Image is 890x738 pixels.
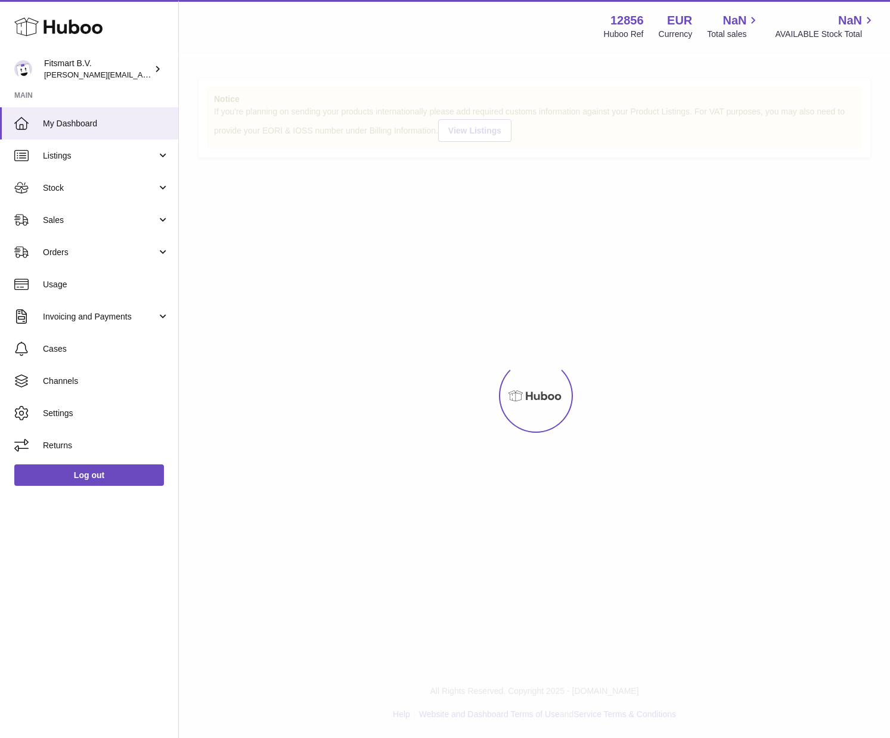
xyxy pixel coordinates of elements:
[775,29,876,40] span: AVAILABLE Stock Total
[43,311,157,323] span: Invoicing and Payments
[43,376,169,387] span: Channels
[44,58,151,80] div: Fitsmart B.V.
[43,150,157,162] span: Listings
[707,29,760,40] span: Total sales
[707,13,760,40] a: NaN Total sales
[775,13,876,40] a: NaN AVAILABLE Stock Total
[604,29,644,40] div: Huboo Ref
[838,13,862,29] span: NaN
[667,13,692,29] strong: EUR
[43,408,169,419] span: Settings
[659,29,693,40] div: Currency
[610,13,644,29] strong: 12856
[43,118,169,129] span: My Dashboard
[43,182,157,194] span: Stock
[722,13,746,29] span: NaN
[14,464,164,486] a: Log out
[44,70,239,79] span: [PERSON_NAME][EMAIL_ADDRESS][DOMAIN_NAME]
[43,279,169,290] span: Usage
[43,247,157,258] span: Orders
[14,60,32,78] img: jonathan@leaderoo.com
[43,440,169,451] span: Returns
[43,343,169,355] span: Cases
[43,215,157,226] span: Sales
